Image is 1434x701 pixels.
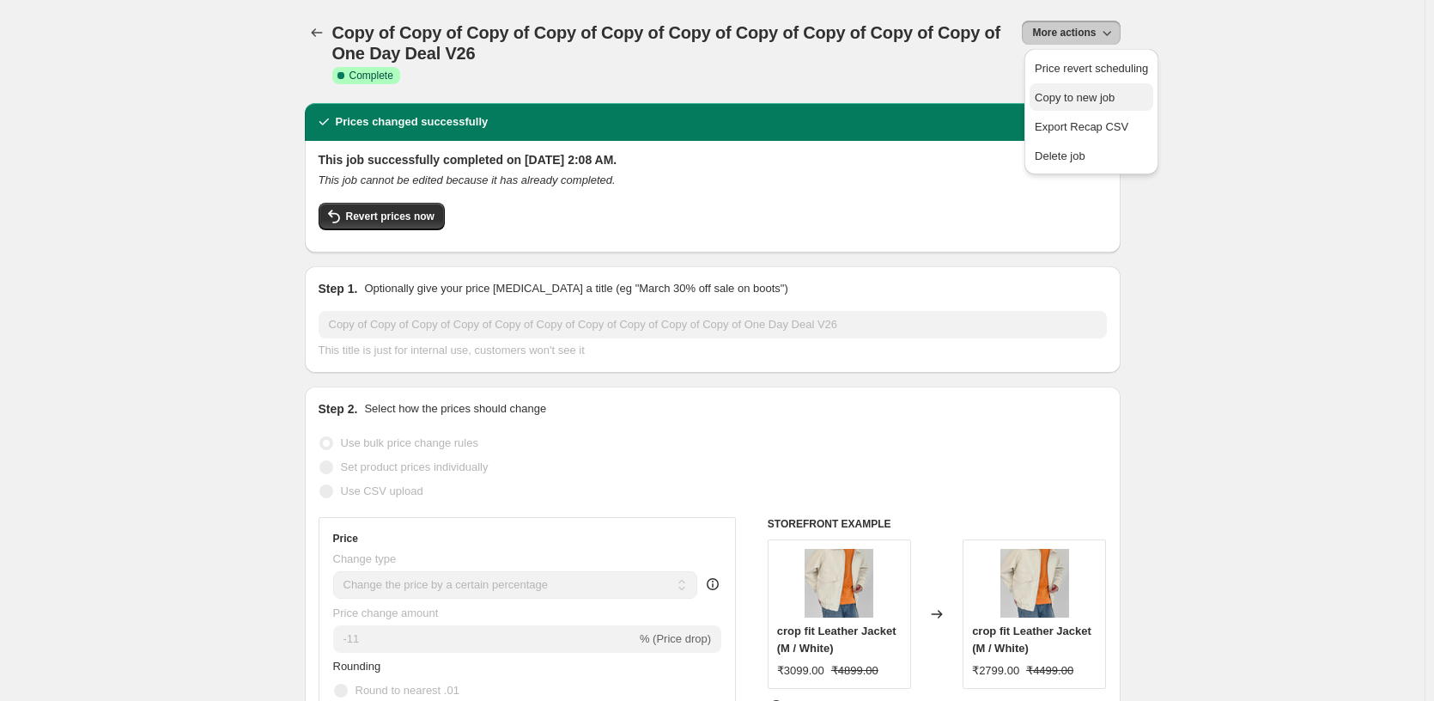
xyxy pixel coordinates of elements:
button: Delete job [1030,142,1153,169]
div: ₹3099.00 [777,662,824,680]
span: crop fit Leather Jacket (M / White) [777,625,896,655]
strike: ₹4899.00 [831,662,878,680]
button: Revert prices now [319,203,445,230]
span: Use CSV upload [341,485,423,497]
img: Comp1_00008_1946ce4a-19e7-454e-83e6-7a039edecd0a_80x.jpg [1000,549,1069,618]
img: Comp1_00008_1946ce4a-19e7-454e-83e6-7a039edecd0a_80x.jpg [805,549,873,618]
button: Price change jobs [305,21,329,45]
span: This title is just for internal use, customers won't see it [319,344,585,357]
span: Copy to new job [1035,91,1115,104]
span: Export Recap CSV [1035,120,1128,133]
span: crop fit Leather Jacket (M / White) [972,625,1091,655]
span: Set product prices individually [341,460,489,473]
input: -15 [333,625,636,653]
p: Optionally give your price [MEDICAL_DATA] a title (eg "March 30% off sale on boots") [364,280,787,297]
h6: STOREFRONT EXAMPLE [768,517,1107,531]
span: Complete [349,69,393,82]
span: Price revert scheduling [1035,62,1148,75]
h2: Step 1. [319,280,358,297]
h3: Price [333,532,358,546]
span: Change type [333,552,397,565]
span: % (Price drop) [640,632,711,645]
button: Price revert scheduling [1030,54,1153,82]
input: 30% off holiday sale [319,311,1107,338]
strike: ₹4499.00 [1026,662,1073,680]
div: ₹2799.00 [972,662,1019,680]
span: Round to nearest .01 [355,684,459,697]
h2: Step 2. [319,400,358,418]
h2: Prices changed successfully [336,113,489,131]
i: This job cannot be edited because it has already completed. [319,174,616,186]
span: Use bulk price change rules [341,436,478,449]
button: More actions [1022,21,1120,45]
p: Select how the prices should change [364,400,546,418]
span: More actions [1032,26,1096,40]
span: Revert prices now [346,210,434,223]
div: help [704,576,721,593]
span: Copy of Copy of Copy of Copy of Copy of Copy of Copy of Copy of Copy of Copy of One Day Deal V26 [332,23,1001,63]
span: Rounding [333,660,381,673]
span: Price change amount [333,607,439,619]
button: Export Recap CSV [1030,113,1153,140]
h2: This job successfully completed on [DATE] 2:08 AM. [319,151,1107,168]
span: Delete job [1035,149,1085,162]
button: Copy to new job [1030,83,1153,111]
